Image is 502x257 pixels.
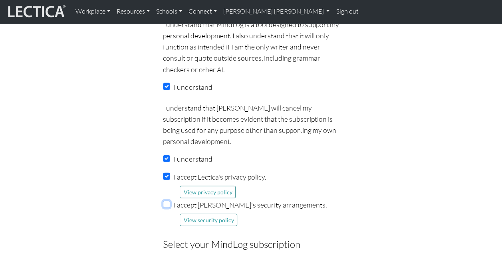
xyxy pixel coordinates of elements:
label: I understand [173,81,212,93]
img: lecticalive [6,4,66,19]
a: Workplace [72,3,113,20]
button: View privacy policy [180,186,236,198]
p: I understand that [PERSON_NAME] will cancel my subscription if it becomes evident that the subscr... [163,102,339,147]
a: [PERSON_NAME] [PERSON_NAME] [220,3,333,20]
a: Resources [113,3,153,20]
label: I accept [PERSON_NAME]'s security arrangements. [173,199,326,210]
button: View security policy [180,214,237,226]
a: Sign out [333,3,361,20]
a: Connect [185,3,220,20]
a: Schools [153,3,185,20]
legend: Select your MindLog subscription [163,237,339,252]
p: I understand that MindLog is a tool designed to support my personal development. I also understan... [163,19,339,75]
label: I understand [173,153,212,164]
label: I accept Lectica's privacy policy. [173,171,266,182]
